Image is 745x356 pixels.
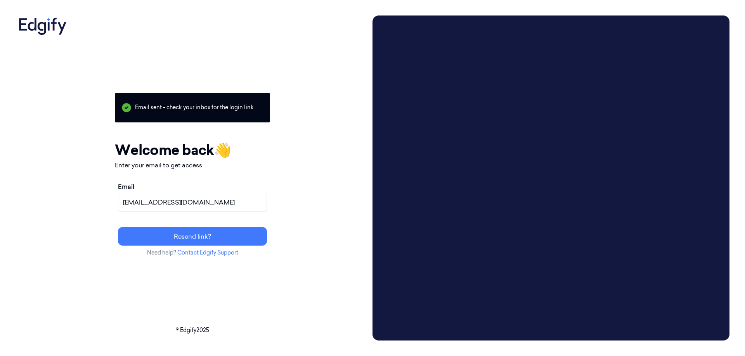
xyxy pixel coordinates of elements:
p: Need help? [115,249,270,257]
label: Email [118,182,134,191]
h1: Welcome back 👋 [115,139,270,160]
a: Contact Edgify Support [177,249,238,256]
p: Enter your email to get access [115,160,270,170]
input: name@example.com [118,193,267,212]
p: Email sent - check your inbox for the login link [115,93,270,122]
p: © Edgify 2025 [16,326,369,334]
button: Resend link? [118,227,267,246]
